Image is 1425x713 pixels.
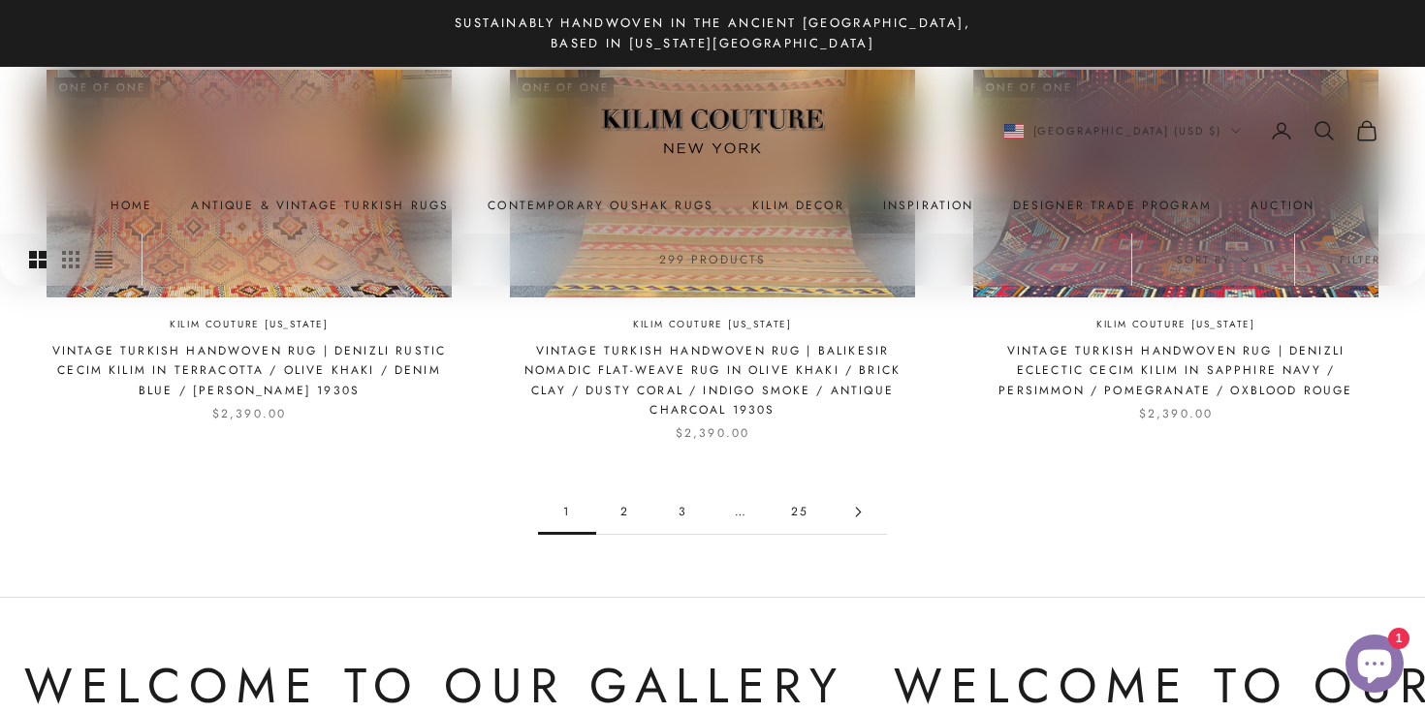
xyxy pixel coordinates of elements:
[538,490,596,534] span: 1
[1004,124,1024,139] img: United States
[1033,122,1222,139] span: [GEOGRAPHIC_DATA] (USD $)
[1013,196,1213,215] a: Designer Trade Program
[1096,317,1255,333] a: Kilim Couture [US_STATE]
[752,196,844,215] summary: Kilim Decor
[1004,122,1242,139] button: Change country or currency
[659,250,767,269] p: 299 products
[771,490,829,534] a: Go to page 25
[538,490,887,535] nav: Pagination navigation
[47,196,1378,215] nav: Primary navigation
[191,196,449,215] a: Antique & Vintage Turkish Rugs
[973,341,1378,400] a: Vintage Turkish Handwoven Rug | Denizli Eclectic Cecim Kilim in Sapphire Navy / Persimmon / Pomeg...
[1295,233,1425,286] button: Filter
[829,490,887,534] a: Go to page 2
[95,233,112,286] button: Switch to compact product images
[633,317,792,333] a: Kilim Couture [US_STATE]
[596,490,654,534] a: Go to page 2
[111,196,153,215] a: Home
[170,317,329,333] a: Kilim Couture [US_STATE]
[1251,196,1314,215] a: Auction
[212,404,286,423] sale-price: $2,390.00
[883,196,974,215] a: Inspiration
[1340,635,1409,697] inbox-online-store-chat: Shopify online store chat
[676,423,749,443] sale-price: $2,390.00
[1139,404,1213,423] sale-price: $2,390.00
[1177,251,1250,268] span: Sort by
[510,341,915,420] a: Vintage Turkish Handwoven Rug | Balikesir Nomadic Flat-Weave Rug in Olive Khaki / Brick Clay / Du...
[654,490,712,534] a: Go to page 3
[591,85,834,177] img: Logo of Kilim Couture New York
[29,233,47,286] button: Switch to larger product images
[712,490,771,534] span: …
[1004,119,1379,142] nav: Secondary navigation
[488,196,713,215] a: Contemporary Oushak Rugs
[47,341,452,400] a: Vintage Turkish Handwoven Rug | Denizli Rustic Cecim Kilim in Terracotta / Olive Khaki / Denim Bl...
[441,13,984,54] p: Sustainably Handwoven in the Ancient [GEOGRAPHIC_DATA], Based in [US_STATE][GEOGRAPHIC_DATA]
[1132,233,1294,286] button: Sort by
[62,233,79,286] button: Switch to smaller product images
